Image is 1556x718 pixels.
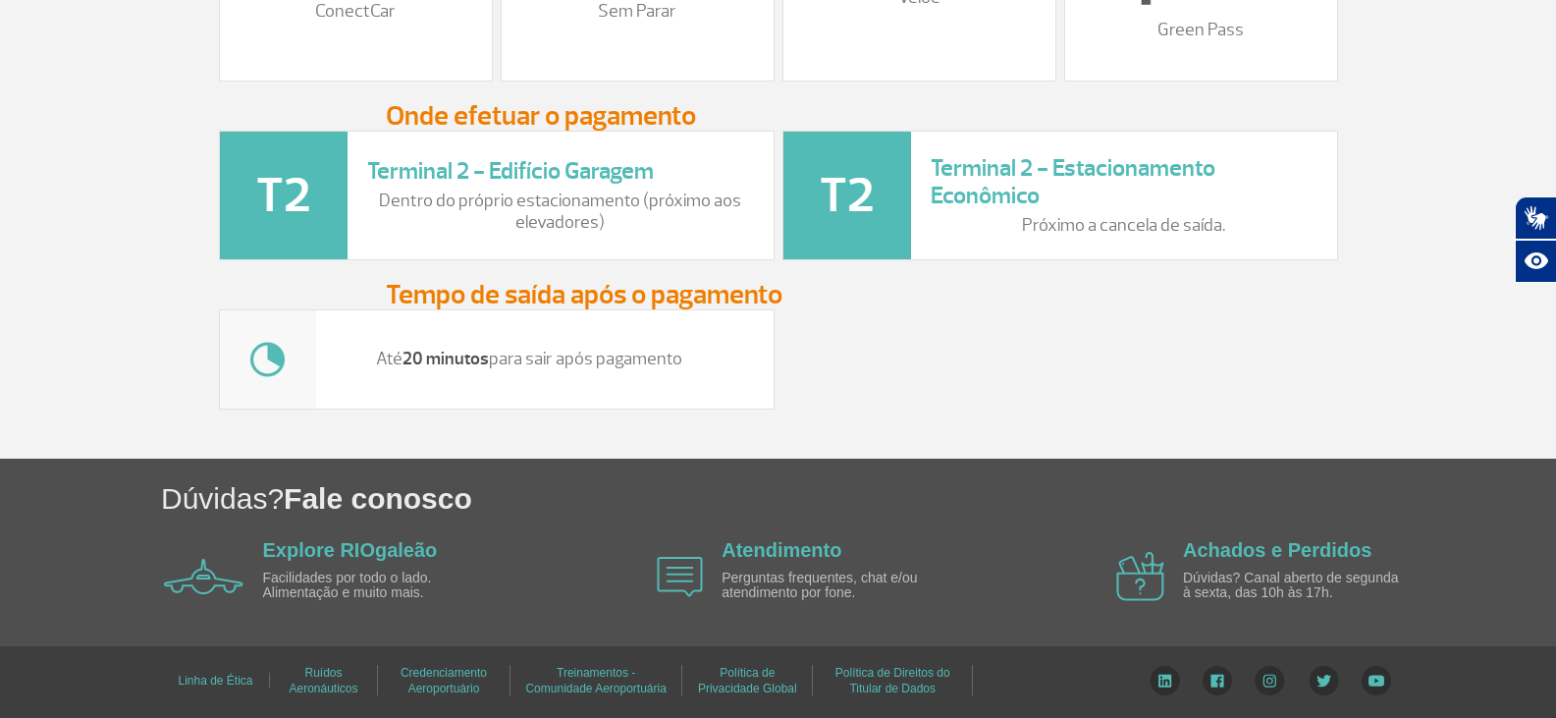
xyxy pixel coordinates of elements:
strong: 20 minutos [402,348,489,370]
a: Treinamentos - Comunidade Aeroportuária [525,659,666,701]
a: Ruídos Aeronáuticos [289,659,357,701]
a: Achados e Perdidos [1183,539,1371,561]
a: Credenciamento Aeroportuário [401,659,487,701]
img: Instagram [1255,666,1285,695]
img: Twitter [1309,666,1339,695]
p: Perguntas frequentes, chat e/ou atendimento por fone. [722,571,947,601]
p: Sem Parar [521,1,754,23]
img: t2-icone.png [783,132,911,259]
p: Facilidades por todo o lado. Alimentação e muito mais. [263,571,489,601]
a: Atendimento [722,539,841,561]
div: Plugin de acessibilidade da Hand Talk. [1515,196,1556,283]
h3: Terminal 2 - Estacionamento Econômico [931,154,1317,211]
h3: Onde efetuar o pagamento [386,101,1171,131]
img: tempo.jpg [220,310,316,409]
p: Green Pass [1085,20,1317,41]
h3: Terminal 2 - Edifício Garagem [367,157,754,186]
img: airplane icon [657,557,703,597]
img: t2-icone.png [220,132,348,259]
a: Linha de Ética [178,667,252,694]
h1: Dúvidas? [161,478,1556,519]
p: Dentro do próprio estacionamento (próximo aos elevadores) [367,191,754,233]
img: YouTube [1362,666,1391,695]
button: Abrir recursos assistivos. [1515,240,1556,283]
img: airplane icon [164,559,243,594]
p: Dúvidas? Canal aberto de segunda à sexta, das 10h às 17h. [1183,571,1409,601]
span: Fale conosco [284,482,472,515]
h3: Tempo de saída após o pagamento [386,280,1171,309]
p: ConectCar [240,1,472,23]
a: Explore RIOgaleão [263,539,438,561]
a: Política de Privacidade Global [698,659,797,701]
button: Abrir tradutor de língua de sinais. [1515,196,1556,240]
p: Até para sair após pagamento [336,349,723,370]
p: Próximo a cancela de saída. [931,215,1317,237]
img: LinkedIn [1150,666,1180,695]
img: airplane icon [1116,552,1164,601]
a: Política de Direitos do Titular de Dados [835,659,950,701]
img: Facebook [1203,666,1232,695]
